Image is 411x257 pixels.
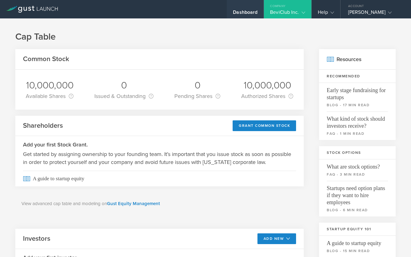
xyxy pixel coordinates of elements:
[319,181,396,216] a: Startups need option plans if they want to hire employeesblog - 6 min read
[319,49,396,70] h2: Resources
[94,92,154,100] div: Issued & Outstanding
[327,181,388,206] span: Startups need option plans if they want to hire employees
[23,234,50,243] h2: Investors
[327,236,388,247] span: A guide to startup equity
[23,121,63,130] h2: Shareholders
[270,9,305,18] div: BeviClub Inc.
[319,146,396,159] h3: Stock Options
[21,200,298,207] p: View advanced cap table and modeling on
[26,79,74,92] div: 10,000,000
[327,83,388,101] span: Early stage fundraising for startups
[327,102,388,108] small: blog - 17 min read
[23,171,296,186] span: A guide to startup equity
[318,9,334,18] div: Help
[319,111,396,140] a: What kind of stock should investors receive?faq - 1 min read
[23,55,69,64] h2: Common Stock
[327,248,388,254] small: blog - 15 min read
[23,150,296,166] p: Get started by assigning ownership to your founding team. It’s important that you issue stock as ...
[15,31,396,43] h1: Cap Table
[233,9,257,18] div: Dashboard
[174,79,220,92] div: 0
[319,70,396,83] h3: Recommended
[327,159,388,170] span: What are stock options?
[241,79,293,92] div: 10,000,000
[233,120,296,131] div: Grant Common Stock
[174,92,220,100] div: Pending Shares
[348,9,400,18] div: [PERSON_NAME]
[319,223,396,236] h3: Startup Equity 101
[23,141,296,149] h3: Add your first Stock Grant.
[241,92,293,100] div: Authorized Shares
[327,131,388,136] small: faq - 1 min read
[15,171,304,186] a: A guide to startup equity
[107,201,160,206] a: Gust Equity Management
[94,79,154,92] div: 0
[327,111,388,130] span: What kind of stock should investors receive?
[26,92,74,100] div: Available Shares
[327,172,388,177] small: faq - 3 min read
[257,233,296,244] button: Add New
[327,207,388,213] small: blog - 6 min read
[319,83,396,111] a: Early stage fundraising for startupsblog - 17 min read
[319,159,396,181] a: What are stock options?faq - 3 min read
